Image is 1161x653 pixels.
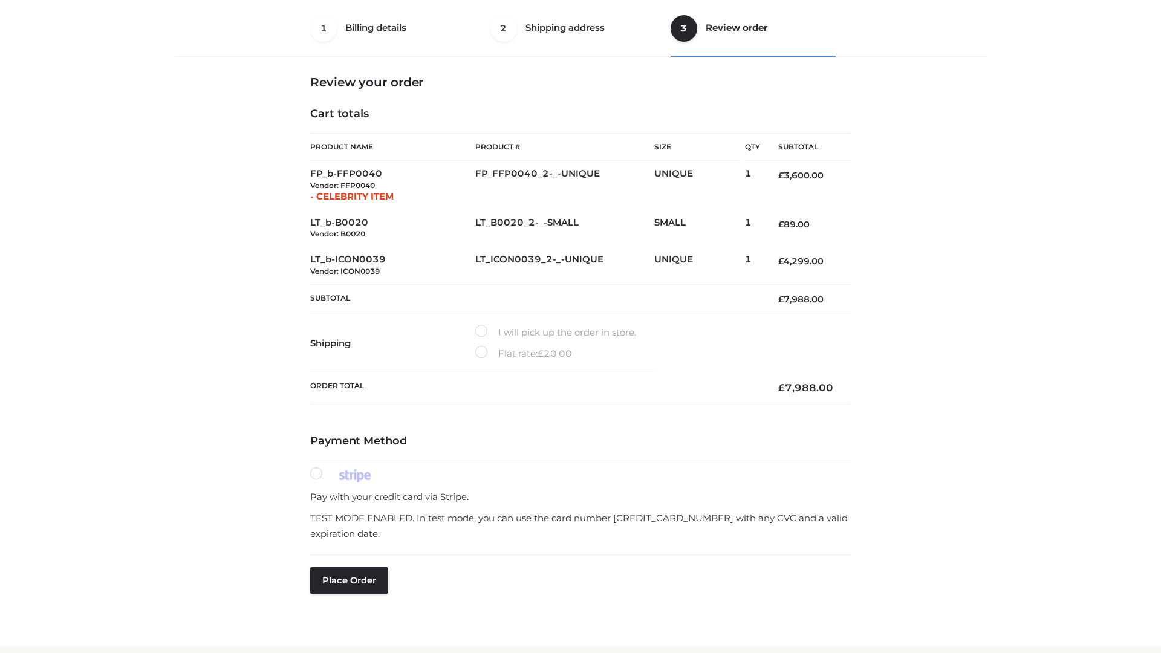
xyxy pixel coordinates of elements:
[310,435,851,448] h4: Payment Method
[310,229,365,238] small: Vendor: B0020
[310,489,851,505] p: Pay with your credit card via Stripe.
[654,161,745,210] td: UNIQUE
[778,170,824,181] bdi: 3,600.00
[310,161,475,210] td: FP_b-FFP0040
[310,284,760,314] th: Subtotal
[778,219,810,230] bdi: 89.00
[654,247,745,284] td: UNIQUE
[475,210,654,247] td: LT_B0020_2-_-SMALL
[310,181,375,190] small: Vendor: FFP0040
[310,510,851,541] p: TEST MODE ENABLED. In test mode, you can use the card number [CREDIT_CARD_NUMBER] with any CVC an...
[778,170,784,181] span: £
[778,256,824,267] bdi: 4,299.00
[310,247,475,284] td: LT_b-ICON0039
[310,314,475,372] th: Shipping
[778,219,784,230] span: £
[745,247,760,284] td: 1
[778,294,784,305] span: £
[745,133,760,161] th: Qty
[310,133,475,161] th: Product Name
[778,294,824,305] bdi: 7,988.00
[538,348,572,359] bdi: 20.00
[654,210,745,247] td: SMALL
[778,256,784,267] span: £
[310,267,380,276] small: Vendor: ICON0039
[745,210,760,247] td: 1
[310,372,760,404] th: Order Total
[310,210,475,247] td: LT_b-B0020
[475,247,654,284] td: LT_ICON0039_2-_-UNIQUE
[475,161,654,210] td: FP_FFP0040_2-_-UNIQUE
[475,325,636,340] label: I will pick up the order in store.
[760,134,851,161] th: Subtotal
[475,133,654,161] th: Product #
[310,190,394,202] span: - CELEBRITY ITEM
[310,567,388,594] button: Place order
[778,382,833,394] bdi: 7,988.00
[654,134,739,161] th: Size
[745,161,760,210] td: 1
[310,75,851,89] h3: Review your order
[475,346,572,362] label: Flat rate:
[538,348,544,359] span: £
[778,382,785,394] span: £
[310,108,851,121] h4: Cart totals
